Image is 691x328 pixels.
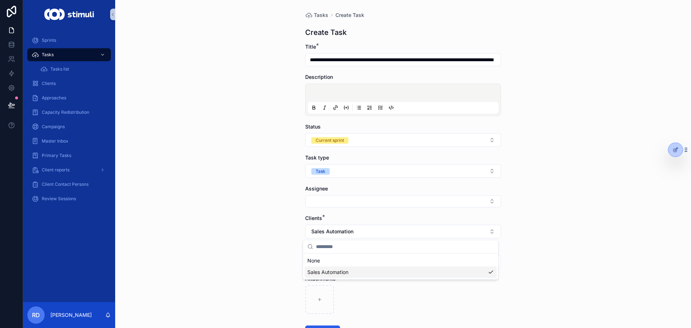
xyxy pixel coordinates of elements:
a: Capacity Redistribution [27,106,111,119]
a: Master Inbox [27,135,111,148]
button: Select Button [305,133,501,147]
h1: Create Task [305,27,347,37]
span: Tasks list [50,66,69,72]
span: Campaigns [42,124,65,130]
div: None [304,255,497,266]
span: Client Contact Persons [42,181,89,187]
span: Tasks [314,12,328,19]
div: Suggestions [303,253,498,279]
span: Clients [305,215,322,221]
p: [PERSON_NAME] [50,311,92,319]
span: Primary Tasks [42,153,71,158]
span: Master Inbox [42,138,68,144]
button: Select Button [305,164,501,178]
div: scrollable content [23,29,115,215]
a: Tasks list [36,63,111,76]
span: Description [305,74,333,80]
button: Select Button [305,225,501,238]
button: Select Button [305,195,501,207]
span: Approaches [42,95,66,101]
a: Tasks [27,48,111,61]
a: Clients [27,77,111,90]
span: Sales Automation [307,269,348,276]
span: Sales Automation [311,228,353,235]
div: Current sprint [316,137,344,144]
a: Campaigns [27,120,111,133]
a: Client Contact Persons [27,178,111,191]
a: Create Task [335,12,364,19]
a: Review Sessions [27,192,111,205]
a: Approaches [27,91,111,104]
span: Assignee [305,185,328,192]
span: Review Sessions [42,196,76,202]
span: Task type [305,154,329,161]
img: App logo [44,9,94,20]
a: Sprints [27,34,111,47]
span: Tasks [42,52,54,58]
span: RD [32,311,40,319]
a: Primary Tasks [27,149,111,162]
span: Client reports [42,167,69,173]
a: Tasks [305,12,328,19]
span: Clients [42,81,56,86]
a: Client reports [27,163,111,176]
div: Task [316,168,325,175]
span: Title [305,44,316,50]
span: Status [305,123,321,130]
span: Capacity Redistribution [42,109,89,115]
span: Sprints [42,37,56,43]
